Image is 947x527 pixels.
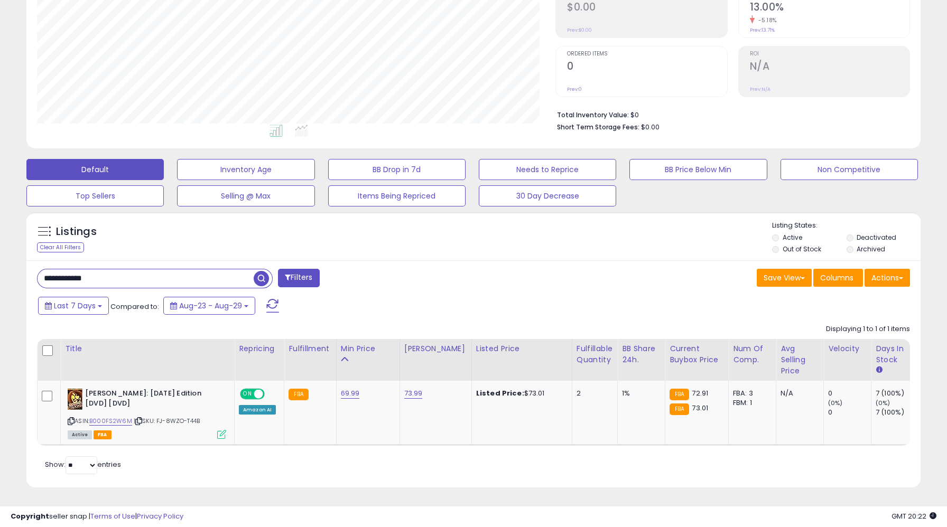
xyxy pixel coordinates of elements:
small: FBA [289,389,308,400]
span: | SKU: FJ-8WZO-T44B [134,417,200,425]
small: (0%) [876,399,890,407]
button: BB Drop in 7d [328,159,466,180]
div: $73.01 [476,389,564,398]
label: Archived [857,244,885,253]
span: ON [241,390,254,399]
a: B000FS2W6M [89,417,132,426]
a: 69.99 [341,388,360,399]
button: Selling @ Max [177,185,314,206]
b: Listed Price: [476,388,524,398]
span: Last 7 Days [54,300,96,311]
a: 73.99 [404,388,423,399]
span: 72.91 [692,388,708,398]
a: Privacy Policy [137,511,183,521]
button: Needs to Reprice [479,159,616,180]
p: Listing States: [772,221,921,231]
div: 1% [622,389,657,398]
button: Inventory Age [177,159,314,180]
small: Prev: 13.71% [750,27,775,33]
div: 7 (100%) [876,389,918,398]
span: OFF [263,390,280,399]
span: Aug-23 - Aug-29 [179,300,242,311]
span: 2025-09-6 20:22 GMT [892,511,936,521]
small: Prev: N/A [750,86,770,92]
div: 0 [828,408,871,417]
div: 2 [577,389,609,398]
label: Out of Stock [783,244,821,253]
small: FBA [670,389,689,400]
label: Deactivated [857,233,896,242]
div: [PERSON_NAME] [404,343,467,354]
button: Actions [865,269,910,287]
span: Columns [820,272,853,283]
div: Repricing [239,343,280,354]
button: Filters [278,269,319,287]
div: 0 [828,389,871,398]
div: N/A [781,389,815,398]
strong: Copyright [11,511,49,521]
a: Terms of Use [90,511,135,521]
small: -5.18% [755,16,777,24]
span: 73.01 [692,403,708,413]
small: Days In Stock. [876,365,882,375]
img: 51VE2F81RTL._SL40_.jpg [68,389,82,410]
span: Compared to: [110,302,159,312]
button: Columns [813,269,863,287]
div: Amazon AI [239,405,276,415]
div: Displaying 1 to 1 of 1 items [826,324,910,334]
div: Listed Price [476,343,568,354]
small: Prev: 0 [567,86,582,92]
li: $0 [557,108,902,120]
h2: N/A [750,60,909,74]
div: Num of Comp. [733,343,772,365]
b: [PERSON_NAME]: [DATE] Edition [DVD] [DVD] [85,389,213,411]
div: Avg Selling Price [781,343,819,377]
span: Show: entries [45,459,121,469]
div: ASIN: [68,389,226,438]
div: Days In Stock [876,343,914,365]
button: Aug-23 - Aug-29 [163,297,255,315]
button: Last 7 Days [38,297,109,315]
h2: 13.00% [750,1,909,15]
button: Items Being Repriced [328,185,466,206]
div: Clear All Filters [37,242,84,252]
div: FBM: 1 [733,398,768,408]
button: Top Sellers [26,185,164,206]
div: Title [65,343,230,354]
button: 30 Day Decrease [479,185,616,206]
b: Total Inventory Value: [557,110,629,119]
span: $0.00 [641,122,660,132]
span: FBA [94,430,112,439]
div: Min Price [341,343,395,354]
button: Save View [757,269,812,287]
span: Ordered Items [567,51,727,57]
small: (0%) [828,399,843,407]
small: FBA [670,403,689,415]
h2: 0 [567,60,727,74]
button: BB Price Below Min [629,159,767,180]
div: seller snap | | [11,512,183,522]
div: Velocity [828,343,867,354]
div: Fulfillable Quantity [577,343,613,365]
span: ROI [750,51,909,57]
div: Fulfillment [289,343,331,354]
h2: $0.00 [567,1,727,15]
button: Default [26,159,164,180]
div: FBA: 3 [733,389,768,398]
span: All listings currently available for purchase on Amazon [68,430,92,439]
div: 7 (100%) [876,408,918,417]
label: Active [783,233,802,242]
h5: Listings [56,224,97,239]
div: Current Buybox Price [670,343,724,365]
button: Non Competitive [781,159,918,180]
small: Prev: $0.00 [567,27,592,33]
b: Short Term Storage Fees: [557,123,639,131]
div: BB Share 24h. [622,343,661,365]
